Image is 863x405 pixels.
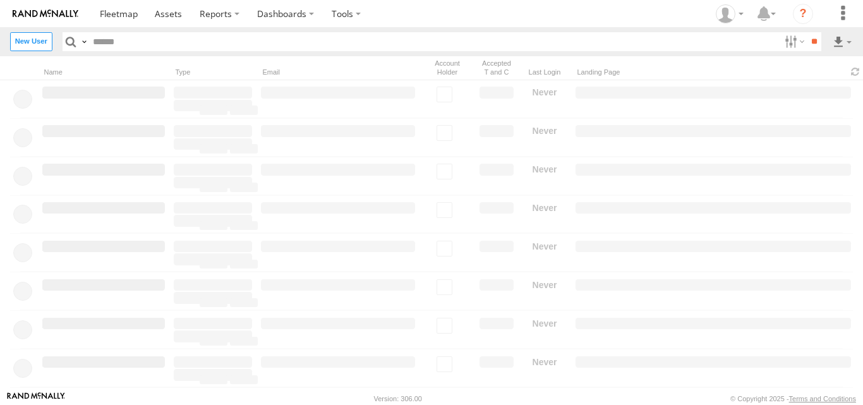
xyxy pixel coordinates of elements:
span: Refresh [848,66,863,78]
div: Name [40,66,167,78]
div: Account Holder [422,57,473,78]
div: © Copyright 2025 - [730,395,856,402]
div: Type [172,66,254,78]
img: rand-logo.svg [13,9,78,18]
div: Ed Pruneda [711,4,748,23]
a: Terms and Conditions [789,395,856,402]
i: ? [793,4,813,24]
label: Create New User [10,32,52,51]
label: Search Query [79,32,89,51]
label: Export results as... [831,32,853,51]
div: Landing Page [574,66,843,78]
div: Last Login [521,66,569,78]
a: Visit our Website [7,392,65,405]
div: Email [259,66,417,78]
div: Version: 306.00 [374,395,422,402]
label: Search Filter Options [780,32,807,51]
div: Has user accepted Terms and Conditions [478,57,516,78]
